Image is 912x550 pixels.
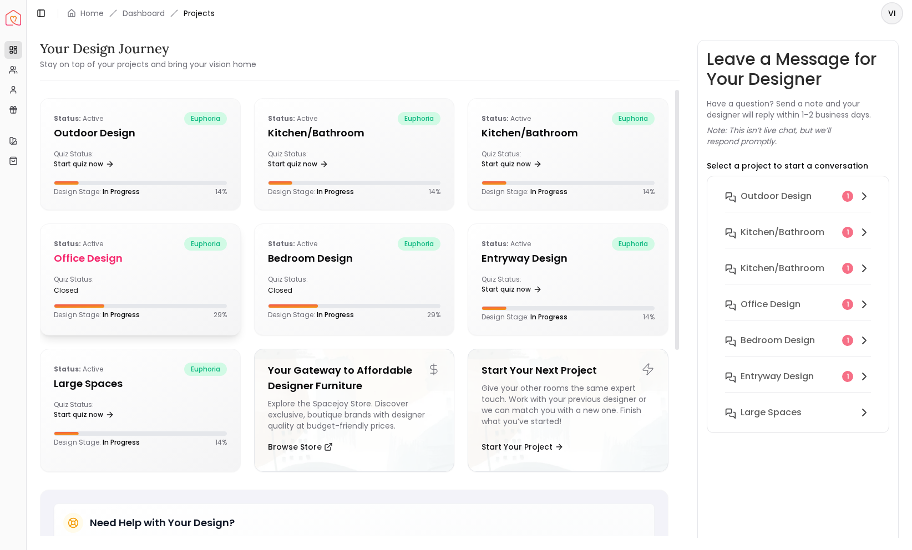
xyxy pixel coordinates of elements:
[54,275,136,295] div: Quiz Status:
[842,227,853,238] div: 1
[215,187,227,196] p: 14 %
[482,383,655,431] div: Give your other rooms the same expert touch. Work with your previous designer or we can match you...
[707,98,889,120] p: Have a question? Send a note and your designer will reply within 1–2 business days.
[54,187,140,196] p: Design Stage:
[67,8,215,19] nav: breadcrumb
[398,237,440,251] span: euphoria
[842,299,853,310] div: 1
[90,515,235,531] h5: Need Help with Your Design?
[842,371,853,382] div: 1
[268,187,354,196] p: Design Stage:
[54,156,114,172] a: Start quiz now
[707,160,868,171] p: Select a project to start a conversation
[54,376,227,391] h5: Large Spaces
[268,125,441,141] h5: Kitchen/Bathroom
[482,237,531,251] p: active
[482,156,542,172] a: Start quiz now
[123,8,165,19] a: Dashboard
[54,125,227,141] h5: Outdoor design
[741,190,812,203] h6: Outdoor design
[741,406,802,419] h6: Large Spaces
[54,363,103,376] p: active
[482,275,564,297] div: Quiz Status:
[716,365,880,401] button: entryway design1
[882,3,902,23] span: VI
[268,156,328,172] a: Start quiz now
[482,187,568,196] p: Design Stage:
[54,310,140,319] p: Design Stage:
[643,187,655,196] p: 14 %
[716,257,880,293] button: Kitchen/Bathroom1
[80,8,104,19] a: Home
[54,150,136,172] div: Quiz Status:
[54,364,81,374] b: Status:
[741,334,815,347] h6: Bedroom design
[254,349,455,472] a: Your Gateway to Affordable Designer FurnitureExplore the Spacejoy Store. Discover exclusive, bout...
[482,313,568,322] p: Design Stage:
[716,329,880,365] button: Bedroom design1
[268,150,350,172] div: Quiz Status:
[184,237,227,251] span: euphoria
[6,10,21,26] a: Spacejoy
[612,112,655,125] span: euphoria
[741,226,824,239] h6: Kitchen/Bathroom
[707,125,889,147] p: Note: This isn’t live chat, but we’ll respond promptly.
[184,112,227,125] span: euphoria
[482,363,655,378] h5: Start Your Next Project
[429,187,440,196] p: 14 %
[741,262,824,275] h6: Kitchen/Bathroom
[482,282,542,297] a: Start quiz now
[40,59,256,70] small: Stay on top of your projects and bring your vision home
[482,251,655,266] h5: entryway design
[530,187,568,196] span: In Progress
[842,335,853,346] div: 1
[741,370,814,383] h6: entryway design
[716,185,880,221] button: Outdoor design1
[716,401,880,424] button: Large Spaces
[268,114,295,123] b: Status:
[54,251,227,266] h5: Office design
[214,310,227,319] p: 29 %
[707,49,889,89] h3: Leave a Message for Your Designer
[716,293,880,329] button: Office design1
[482,112,531,125] p: active
[612,237,655,251] span: euphoria
[40,40,256,58] h3: Your Design Journey
[268,310,354,319] p: Design Stage:
[482,114,509,123] b: Status:
[54,239,81,248] b: Status:
[842,191,853,202] div: 1
[468,349,668,472] a: Start Your Next ProjectGive your other rooms the same expert touch. Work with your previous desig...
[54,114,81,123] b: Status:
[268,275,350,295] div: Quiz Status:
[398,112,440,125] span: euphoria
[184,363,227,376] span: euphoria
[268,363,441,394] h5: Your Gateway to Affordable Designer Furniture
[268,398,441,431] div: Explore the Spacejoy Store. Discover exclusive, boutique brands with designer quality at budget-f...
[54,112,103,125] p: active
[54,400,136,422] div: Quiz Status:
[268,237,317,251] p: active
[317,310,354,319] span: In Progress
[317,187,354,196] span: In Progress
[530,312,568,322] span: In Progress
[103,187,140,196] span: In Progress
[482,150,564,172] div: Quiz Status:
[482,239,509,248] b: Status:
[268,112,317,125] p: active
[482,436,564,458] button: Start Your Project
[268,286,350,295] div: closed
[716,221,880,257] button: Kitchen/Bathroom1
[54,407,114,422] a: Start quiz now
[268,239,295,248] b: Status:
[268,251,441,266] h5: Bedroom design
[268,436,333,458] button: Browse Store
[103,437,140,447] span: In Progress
[482,125,655,141] h5: Kitchen/Bathroom
[215,438,227,447] p: 14 %
[184,8,215,19] span: Projects
[54,237,103,251] p: active
[54,438,140,447] p: Design Stage:
[643,313,655,322] p: 14 %
[842,263,853,274] div: 1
